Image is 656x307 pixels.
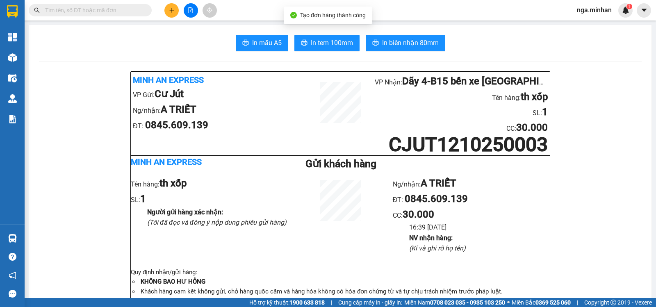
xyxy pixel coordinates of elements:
li: Ng/nhận: [133,102,306,118]
li: Tên hàng: [375,89,548,105]
li: VP Gửi: [133,86,306,102]
ul: CC [393,176,550,253]
span: printer [242,39,249,47]
span: plus [169,7,175,13]
button: printerIn biên nhận 80mm [366,35,445,51]
b: 0845.609.139 [145,119,208,131]
span: nga.minhan [570,5,618,15]
li: ĐT: [133,118,306,133]
img: dashboard-icon [8,33,17,41]
img: warehouse-icon [8,74,17,82]
b: Người gửi hàng xác nhận : [147,208,223,216]
sup: 1 [626,4,632,9]
span: Hỗ trợ kỹ thuật: [249,298,325,307]
b: Minh An Express [133,75,204,85]
li: Hàng gửi quá 07 ngày không đến nhận thì công ty không chịu trách nhiệm khi thất lạc. [139,297,550,307]
button: plus [164,3,179,18]
span: aim [207,7,212,13]
b: NV nhận hàng : [409,234,453,242]
span: printer [372,39,379,47]
input: Tìm tên, số ĐT hoặc mã đơn [45,6,142,15]
h1: CJUT1210250003 [375,136,548,153]
span: file-add [188,7,194,13]
li: ĐT: [393,191,550,207]
b: 0845.609.139 [405,193,468,205]
strong: 1900 633 818 [289,299,325,306]
b: 1 [140,193,146,205]
b: Dãy 4-B15 bến xe [GEOGRAPHIC_DATA] [402,75,578,87]
span: Miền Bắc [512,298,571,307]
button: aim [203,3,217,18]
i: (Tôi đã đọc và đồng ý nộp dung phiếu gửi hàng) [147,218,287,226]
b: th xốp [159,177,187,189]
b: A TRIẾT [161,104,196,115]
img: warehouse-icon [8,234,17,243]
b: A TRIẾT [421,177,456,189]
span: : [515,125,548,132]
li: VP Nhận: [375,74,548,89]
strong: 0708 023 035 - 0935 103 250 [430,299,505,306]
strong: 0369 525 060 [535,299,571,306]
b: 30.000 [403,209,434,220]
button: caret-down [637,3,651,18]
button: printerIn tem 100mm [294,35,360,51]
li: SL: [131,191,288,207]
span: In biên nhận 80mm [382,38,439,48]
span: copyright [610,300,616,305]
span: printer [301,39,307,47]
span: question-circle [9,253,16,261]
img: icon-new-feature [622,7,629,14]
span: In mẫu A5 [252,38,282,48]
span: Cung cấp máy in - giấy in: [338,298,402,307]
b: Gửi khách hàng [305,158,376,170]
span: In tem 100mm [311,38,353,48]
img: solution-icon [8,115,17,123]
span: ⚪️ [507,301,510,304]
b: Minh An Express [131,157,202,167]
img: warehouse-icon [8,53,17,62]
li: Tên hàng: [131,176,288,191]
b: 1 [542,106,548,118]
i: (Kí và ghi rõ họ tên) [409,244,466,252]
button: printerIn mẫu A5 [236,35,288,51]
li: Khách hàng cam kết không gửi, chở hàng quốc cấm và hàng hóa không có hóa đơn chứng từ và tự chịu ... [139,287,550,297]
b: th xốp [521,91,548,102]
button: file-add [184,3,198,18]
span: search [34,7,40,13]
span: 1 [628,4,631,9]
li: Ng/nhận: [393,176,550,191]
img: warehouse-icon [8,94,17,103]
span: | [577,298,578,307]
span: caret-down [640,7,648,14]
span: message [9,290,16,298]
li: SL: [375,105,548,120]
span: : [401,211,434,219]
li: CC [375,120,548,136]
b: 30.000 [516,122,548,133]
b: Cư Jút [155,88,184,100]
span: check-circle [290,12,297,18]
span: Miền Nam [404,298,505,307]
span: | [331,298,332,307]
span: Tạo đơn hàng thành công [300,12,366,18]
li: 16:39 [DATE] [409,222,550,232]
img: logo-vxr [7,5,18,18]
strong: KHÔNG BAO HƯ HỎNG [141,278,205,285]
span: notification [9,271,16,279]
